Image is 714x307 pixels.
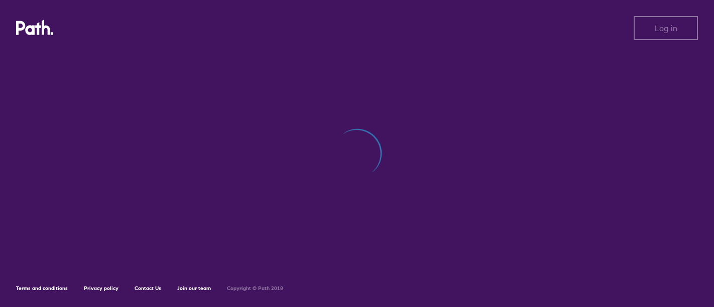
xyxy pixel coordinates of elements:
[177,285,211,291] a: Join our team
[227,285,283,291] h6: Copyright © Path 2018
[135,285,161,291] a: Contact Us
[16,285,68,291] a: Terms and conditions
[84,285,118,291] a: Privacy policy
[634,16,698,40] button: Log in
[655,24,677,33] span: Log in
